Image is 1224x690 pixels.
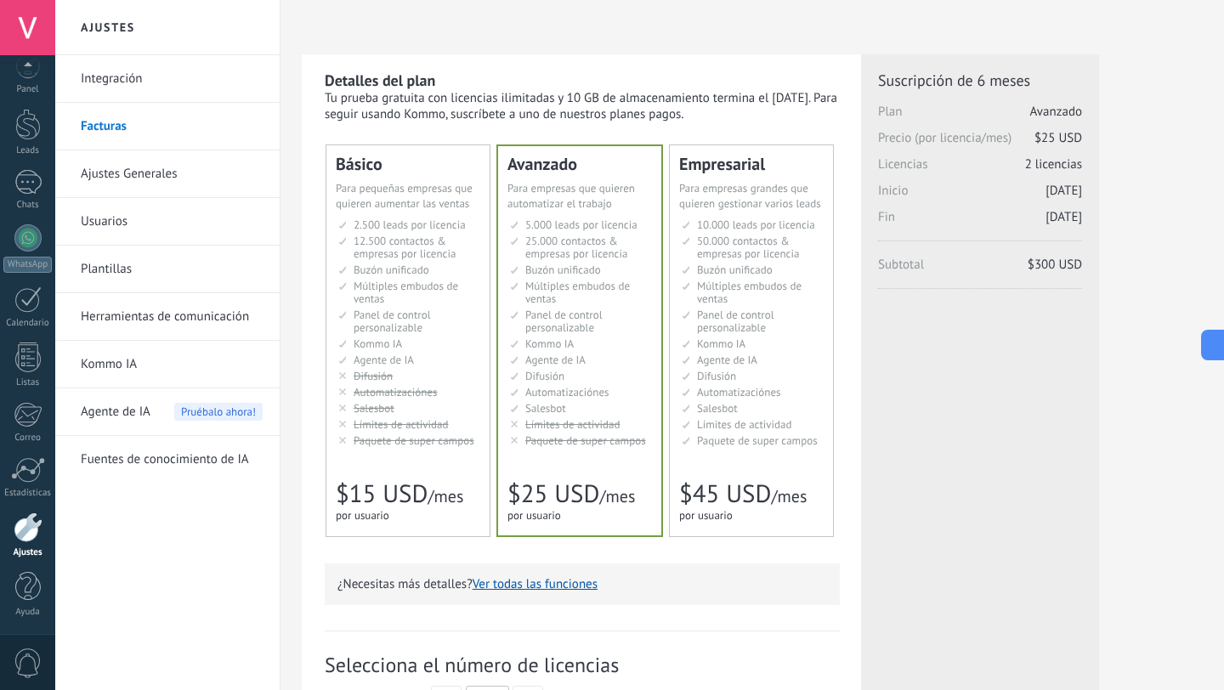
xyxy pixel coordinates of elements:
span: Suscripción de 6 meses [878,71,1082,90]
span: Límites de actividad [354,417,449,432]
div: Empresarial [679,156,824,172]
span: Kommo IA [354,337,402,351]
span: Kommo IA [525,337,574,351]
span: 2 licencias [1025,156,1082,172]
span: Buzón unificado [525,263,601,277]
li: Ajustes Generales [55,150,280,198]
span: Licencias [878,156,1082,183]
span: Salesbot [525,401,566,416]
span: Agente de IA [697,353,757,367]
span: Agente de IA [354,353,414,367]
a: Agente de IA Pruébalo ahora! [81,388,263,436]
span: por usuario [679,508,733,523]
span: 10.000 leads por licencia [697,218,815,232]
a: Integración [81,55,263,103]
li: Herramientas de comunicación [55,293,280,341]
div: Ajustes [3,547,53,558]
span: Múltiples embudos de ventas [525,279,630,306]
span: Agente de IA [525,353,586,367]
span: $300 USD [1028,257,1082,273]
a: Facturas [81,103,263,150]
span: 25.000 contactos & empresas por licencia [525,234,627,261]
a: Herramientas de comunicación [81,293,263,341]
span: Selecciona el número de licencias [325,652,840,678]
b: Detalles del plan [325,71,435,90]
span: [DATE] [1045,209,1082,225]
div: Calendario [3,318,53,329]
li: Plantillas [55,246,280,293]
span: Fin [878,209,1082,235]
span: Límites de actividad [525,417,620,432]
span: 5.000 leads por licencia [525,218,637,232]
span: Paquete de super campos [697,433,818,448]
span: /mes [599,485,635,507]
span: Límites de actividad [697,417,792,432]
span: Difusión [697,369,736,383]
li: Agente de IA [55,388,280,436]
div: Tu prueba gratuita con licencias ilimitadas y 10 GB de almacenamiento termina el [DATE]. Para seg... [325,90,840,122]
span: Panel de control personalizable [525,308,603,335]
span: /mes [771,485,807,507]
span: /mes [428,485,463,507]
span: Difusión [354,369,393,383]
p: ¿Necesitas más detalles? [337,576,827,592]
span: Kommo IA [697,337,745,351]
span: Difusión [525,369,564,383]
li: Fuentes de conocimiento de IA [55,436,280,483]
span: Inicio [878,183,1082,209]
span: Automatizaciónes [697,385,781,399]
span: Automatizaciónes [525,385,609,399]
span: 2.500 leads por licencia [354,218,466,232]
div: Chats [3,200,53,211]
span: Para empresas grandes que quieren gestionar varios leads [679,181,821,211]
span: Avanzado [1030,104,1082,120]
span: Pruébalo ahora! [174,403,263,421]
span: Subtotal [878,257,1082,283]
a: Plantillas [81,246,263,293]
span: 12.500 contactos & empresas por licencia [354,234,456,261]
span: $25 USD [1034,130,1082,146]
span: Panel de control personalizable [697,308,774,335]
span: por usuario [336,508,389,523]
div: Listas [3,377,53,388]
li: Kommo IA [55,341,280,388]
span: $45 USD [679,478,771,510]
div: Ayuda [3,607,53,618]
span: Múltiples embudos de ventas [697,279,802,306]
a: Usuarios [81,198,263,246]
li: Integración [55,55,280,103]
span: $25 USD [507,478,599,510]
span: [DATE] [1045,183,1082,199]
a: Ajustes Generales [81,150,263,198]
button: Ver todas las funciones [473,576,598,592]
div: Correo [3,433,53,444]
div: Leads [3,145,53,156]
span: Para empresas que quieren automatizar el trabajo [507,181,635,211]
span: Agente de IA [81,388,150,436]
span: Salesbot [697,401,738,416]
span: Buzón unificado [354,263,429,277]
span: $15 USD [336,478,428,510]
div: Panel [3,84,53,95]
a: Kommo IA [81,341,263,388]
span: Para pequeñas empresas que quieren aumentar las ventas [336,181,473,211]
span: Paquete de super campos [525,433,646,448]
span: Plan [878,104,1082,130]
span: por usuario [507,508,561,523]
div: Básico [336,156,480,172]
div: Estadísticas [3,488,53,499]
span: Múltiples embudos de ventas [354,279,458,306]
div: WhatsApp [3,257,52,273]
span: Paquete de super campos [354,433,474,448]
div: Avanzado [507,156,652,172]
a: Fuentes de conocimiento de IA [81,436,263,484]
li: Usuarios [55,198,280,246]
span: Buzón unificado [697,263,773,277]
span: Panel de control personalizable [354,308,431,335]
span: Precio (por licencia/mes) [878,130,1082,156]
span: 50.000 contactos & empresas por licencia [697,234,799,261]
li: Facturas [55,103,280,150]
span: Automatizaciónes [354,385,438,399]
span: Salesbot [354,401,394,416]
